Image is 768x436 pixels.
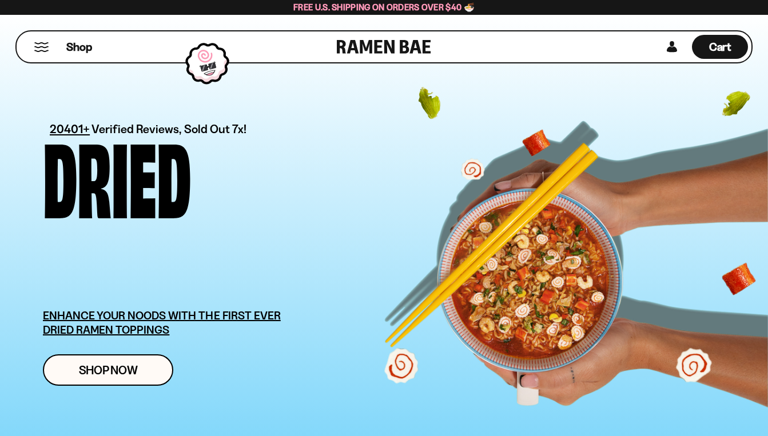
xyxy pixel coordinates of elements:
span: Cart [709,40,731,54]
a: Shop [66,35,92,59]
span: Shop Now [79,364,138,376]
div: Cart [692,31,748,62]
span: Free U.S. Shipping on Orders over $40 🍜 [293,2,475,13]
div: Dried [43,135,191,213]
a: Shop Now [43,354,173,386]
button: Mobile Menu Trigger [34,42,49,52]
span: Shop [66,39,92,55]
